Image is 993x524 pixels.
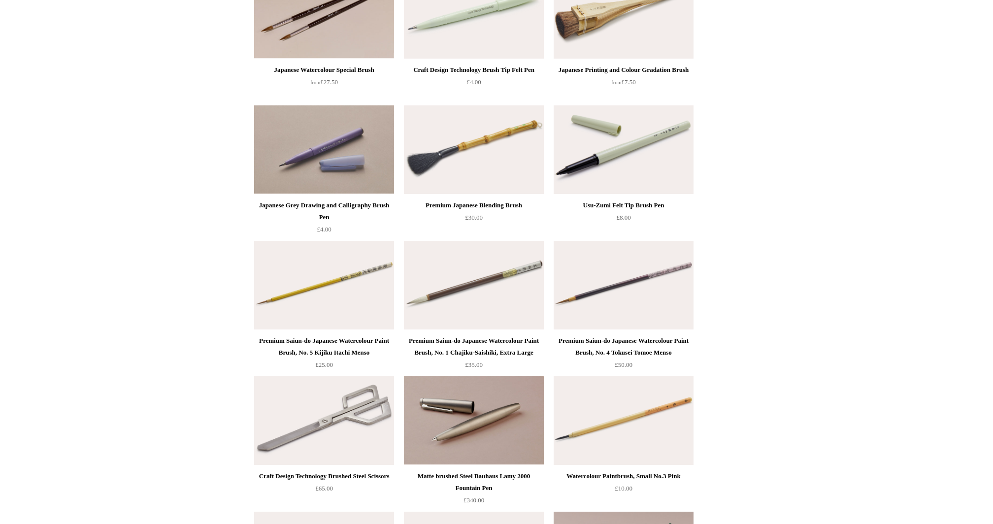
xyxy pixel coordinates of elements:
div: Japanese Grey Drawing and Calligraphy Brush Pen [257,199,392,223]
div: Japanese Watercolour Special Brush [257,64,392,76]
a: Matte brushed Steel Bauhaus Lamy 2000 Fountain Pen Matte brushed Steel Bauhaus Lamy 2000 Fountain... [404,376,544,465]
img: Craft Design Technology Brushed Steel Scissors [254,376,394,465]
img: Premium Saiun-do Japanese Watercolour Paint Brush, No. 4 Tokusei Tomoe Menso [554,241,694,329]
div: Premium Saiun-do Japanese Watercolour Paint Brush, No. 4 Tokusei Tomoe Menso [556,335,691,359]
div: Japanese Printing and Colour Gradation Brush [556,64,691,76]
span: from [611,80,621,85]
a: Japanese Grey Drawing and Calligraphy Brush Pen £4.00 [254,199,394,240]
a: Premium Saiun-do Japanese Watercolour Paint Brush, No. 5 Kijiku Itachi Menso £25.00 [254,335,394,375]
img: Premium Saiun-do Japanese Watercolour Paint Brush, No. 1 Chajiku-Saishiki, Extra Large [404,241,544,329]
div: Craft Design Technology Brushed Steel Scissors [257,470,392,482]
span: £65.00 [315,485,333,492]
a: Japanese Watercolour Special Brush from£27.50 [254,64,394,104]
a: Premium Japanese Blending Brush £30.00 [404,199,544,240]
a: Usu-Zumi Felt Tip Brush Pen Usu-Zumi Felt Tip Brush Pen [554,105,694,194]
img: Usu-Zumi Felt Tip Brush Pen [554,105,694,194]
span: £7.50 [611,78,635,86]
img: Premium Japanese Blending Brush [404,105,544,194]
a: Premium Japanese Blending Brush Premium Japanese Blending Brush [404,105,544,194]
img: Watercolour Paintbrush, Small No.3 Pink [554,376,694,465]
a: Usu-Zumi Felt Tip Brush Pen £8.00 [554,199,694,240]
div: Craft Design Technology Brush Tip Felt Pen [406,64,541,76]
a: Craft Design Technology Brushed Steel Scissors Craft Design Technology Brushed Steel Scissors [254,376,394,465]
a: Premium Saiun-do Japanese Watercolour Paint Brush, No. 1 Chajiku-Saishiki, Extra Large Premium Sa... [404,241,544,329]
a: Matte brushed Steel Bauhaus Lamy 2000 Fountain Pen £340.00 [404,470,544,511]
span: from [310,80,320,85]
a: Premium Saiun-do Japanese Watercolour Paint Brush, No. 4 Tokusei Tomoe Menso Premium Saiun-do Jap... [554,241,694,329]
div: Premium Japanese Blending Brush [406,199,541,211]
a: Craft Design Technology Brush Tip Felt Pen £4.00 [404,64,544,104]
a: Premium Saiun-do Japanese Watercolour Paint Brush, No. 4 Tokusei Tomoe Menso £50.00 [554,335,694,375]
span: £340.00 [463,496,484,504]
a: Premium Saiun-do Japanese Watercolour Paint Brush, No. 1 Chajiku-Saishiki, Extra Large £35.00 [404,335,544,375]
a: Japanese Grey Drawing and Calligraphy Brush Pen Japanese Grey Drawing and Calligraphy Brush Pen [254,105,394,194]
a: Watercolour Paintbrush, Small No.3 Pink £10.00 [554,470,694,511]
a: Watercolour Paintbrush, Small No.3 Pink Watercolour Paintbrush, Small No.3 Pink [554,376,694,465]
a: Japanese Printing and Colour Gradation Brush from£7.50 [554,64,694,104]
span: £8.00 [616,214,630,221]
span: £25.00 [315,361,333,368]
a: Premium Saiun-do Japanese Watercolour Paint Brush, No. 5 Kijiku Itachi Menso Premium Saiun-do Jap... [254,241,394,329]
span: £35.00 [465,361,483,368]
img: Matte brushed Steel Bauhaus Lamy 2000 Fountain Pen [404,376,544,465]
div: Premium Saiun-do Japanese Watercolour Paint Brush, No. 5 Kijiku Itachi Menso [257,335,392,359]
span: £50.00 [615,361,632,368]
span: £10.00 [615,485,632,492]
div: Premium Saiun-do Japanese Watercolour Paint Brush, No. 1 Chajiku-Saishiki, Extra Large [406,335,541,359]
span: £27.50 [310,78,338,86]
span: £30.00 [465,214,483,221]
span: £4.00 [317,226,331,233]
img: Japanese Grey Drawing and Calligraphy Brush Pen [254,105,394,194]
span: £4.00 [466,78,481,86]
div: Matte brushed Steel Bauhaus Lamy 2000 Fountain Pen [406,470,541,494]
img: Premium Saiun-do Japanese Watercolour Paint Brush, No. 5 Kijiku Itachi Menso [254,241,394,329]
a: Craft Design Technology Brushed Steel Scissors £65.00 [254,470,394,511]
div: Watercolour Paintbrush, Small No.3 Pink [556,470,691,482]
div: Usu-Zumi Felt Tip Brush Pen [556,199,691,211]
